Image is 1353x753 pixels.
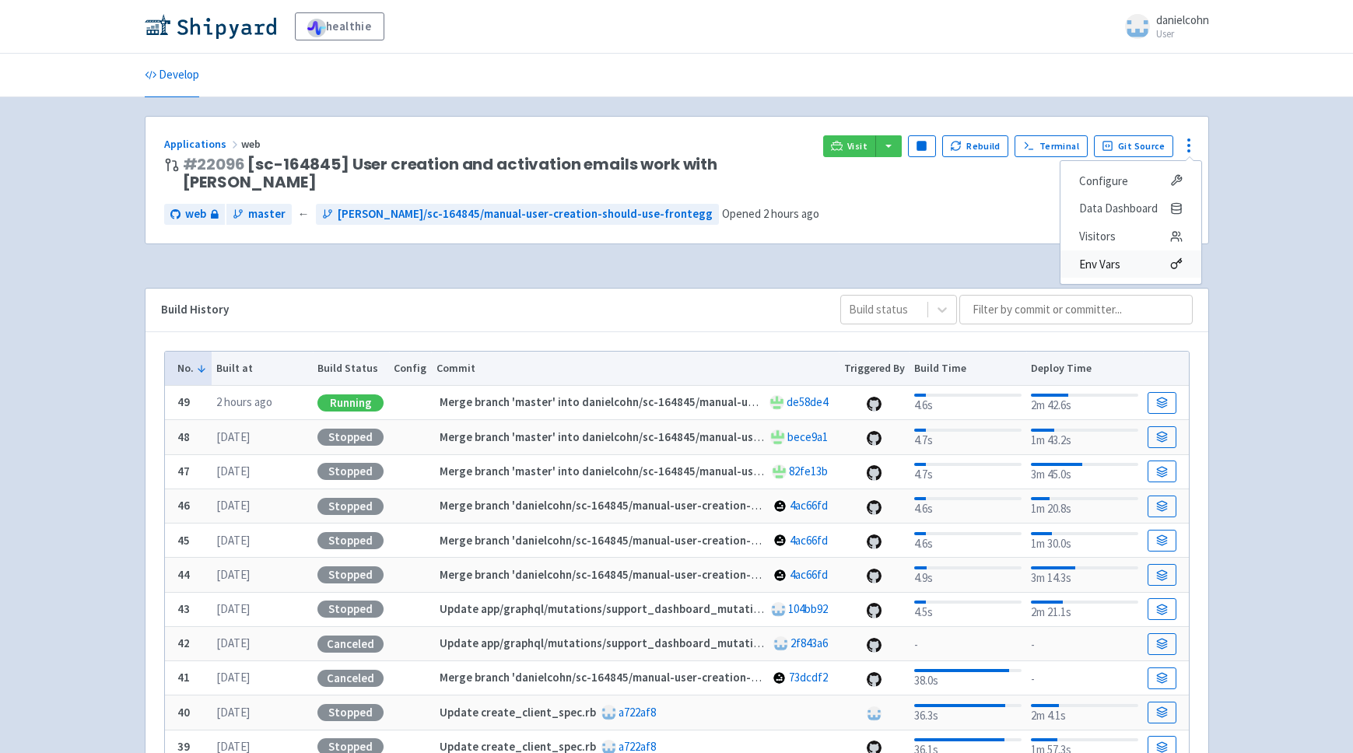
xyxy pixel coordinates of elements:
a: [PERSON_NAME]/sc-164845/manual-user-creation-should-use-frontegg [316,204,719,225]
th: Built at [212,352,313,386]
a: Env Vars [1060,250,1201,278]
a: 2f843a6 [790,636,828,650]
div: 4.6s [914,391,1021,415]
img: Shipyard logo [145,14,276,39]
input: Filter by commit or committer... [959,295,1193,324]
a: Git Source [1094,135,1174,157]
div: Stopped [317,704,384,721]
button: Pause [908,135,936,157]
span: web [185,205,206,223]
time: [DATE] [216,636,250,650]
div: 4.6s [914,494,1021,518]
b: 48 [177,429,190,444]
div: Stopped [317,498,384,515]
b: 49 [177,394,190,409]
time: [DATE] [216,567,250,582]
a: Terminal [1015,135,1087,157]
div: Running [317,394,384,412]
a: Build Details [1148,530,1176,552]
strong: Merge branch 'master' into danielcohn/sc-164845/manual-user-creation-should-use-frontegg [440,429,928,444]
a: 4ac66fd [790,498,828,513]
a: Build Details [1148,598,1176,620]
div: 4.6s [914,529,1021,553]
span: Opened [722,206,819,221]
a: de58de4 [787,394,828,409]
div: 2m 4.1s [1031,701,1137,725]
b: 44 [177,567,190,582]
th: Build Time [910,352,1026,386]
strong: Merge branch 'master' into danielcohn/sc-164845/manual-user-creation-should-use-frontegg [440,394,928,409]
b: 41 [177,670,190,685]
div: Stopped [317,532,384,549]
span: [sc-164845] User creation and activation emails work with [PERSON_NAME] [183,156,811,191]
a: Build Details [1148,702,1176,723]
a: healthie [295,12,384,40]
div: 4.9s [914,563,1021,587]
span: [PERSON_NAME]/sc-164845/manual-user-creation-should-use-frontegg [338,205,713,223]
a: Build Details [1148,564,1176,586]
a: 4ac66fd [790,567,828,582]
div: Stopped [317,463,384,480]
div: 4.7s [914,426,1021,450]
time: [DATE] [216,670,250,685]
a: Build Details [1148,461,1176,482]
span: Configure [1079,170,1128,192]
span: web [241,137,263,151]
time: [DATE] [216,533,250,548]
span: danielcohn [1156,12,1209,27]
a: danielcohn User [1116,14,1209,39]
time: [DATE] [216,705,250,720]
a: a722af8 [619,705,656,720]
th: Build Status [313,352,389,386]
b: 43 [177,601,190,616]
span: Data Dashboard [1079,198,1158,219]
div: Canceled [317,636,384,653]
div: 1m 30.0s [1031,529,1137,553]
a: 4ac66fd [790,533,828,548]
div: 1m 20.8s [1031,494,1137,518]
a: 73dcdf2 [789,670,828,685]
b: 46 [177,498,190,513]
div: 4.7s [914,460,1021,484]
a: Build Details [1148,633,1176,655]
time: [DATE] [216,429,250,444]
div: 1m 43.2s [1031,426,1137,450]
time: [DATE] [216,498,250,513]
div: Stopped [317,601,384,618]
th: Triggered By [839,352,910,386]
button: Rebuild [942,135,1009,157]
strong: Merge branch 'master' into danielcohn/sc-164845/manual-user-creation-should-use-frontegg [440,464,928,478]
a: 104bb92 [788,601,828,616]
span: Env Vars [1079,254,1120,275]
a: Build Details [1148,426,1176,448]
time: [DATE] [216,601,250,616]
a: Visitors [1060,222,1201,250]
time: 2 hours ago [216,394,272,409]
b: 45 [177,533,190,548]
a: 82fe13b [789,464,828,478]
span: Visitors [1079,226,1116,247]
a: Build Details [1148,392,1176,414]
th: Commit [431,352,839,386]
a: Build Details [1148,496,1176,517]
a: Applications [164,137,241,151]
div: 3m 45.0s [1031,460,1137,484]
div: 38.0s [914,666,1021,690]
strong: Update create_client_spec.rb [440,705,596,720]
button: No. [177,360,207,376]
a: Develop [145,54,199,97]
div: 3m 14.3s [1031,563,1137,587]
time: 2 hours ago [763,206,819,221]
span: Visit [847,140,868,152]
a: master [226,204,292,225]
b: 42 [177,636,190,650]
div: 2m 21.1s [1031,597,1137,622]
a: web [164,204,225,225]
small: User [1156,29,1209,39]
a: bece9a1 [787,429,828,444]
time: [DATE] [216,464,250,478]
a: Data Dashboard [1060,194,1201,222]
div: - [914,633,1021,654]
a: Visit [823,135,876,157]
strong: Update app/graphql/mutations/support_dashboard_mutations/administrative/send_welcome_email.rb [440,601,983,616]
